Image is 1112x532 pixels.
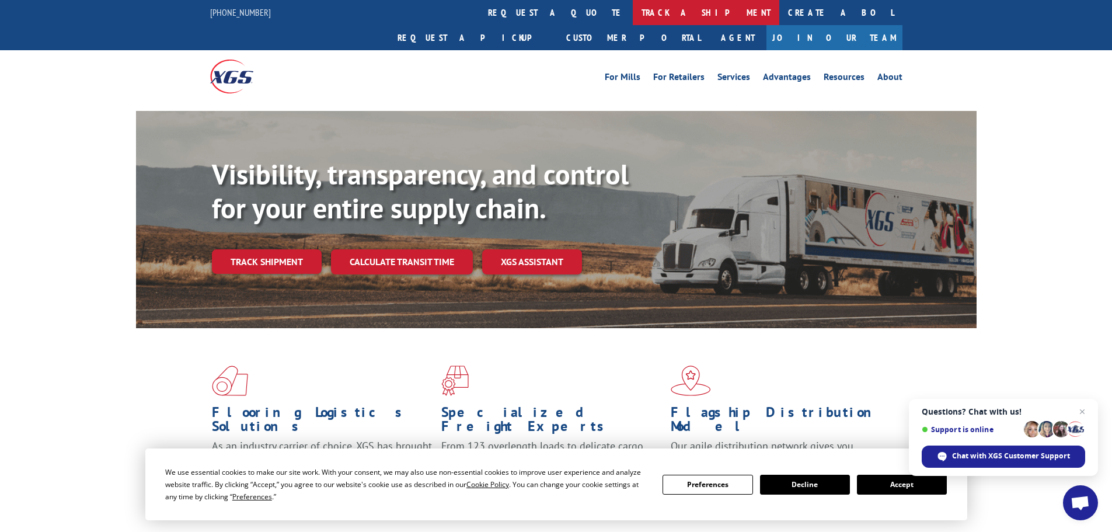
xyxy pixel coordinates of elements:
button: Decline [760,475,850,495]
a: Agent [709,25,766,50]
a: Services [717,72,750,85]
h1: Specialized Freight Experts [441,405,662,439]
span: Our agile distribution network gives you nationwide inventory management on demand. [671,439,886,467]
a: Calculate transit time [331,249,473,274]
a: Track shipment [212,249,322,274]
a: For Retailers [653,72,705,85]
img: xgs-icon-focused-on-flooring-red [441,366,469,396]
button: Preferences [663,475,752,495]
div: We use essential cookies to make our site work. With your consent, we may also use non-essential ... [165,466,649,503]
span: Close chat [1075,405,1089,419]
a: Advantages [763,72,811,85]
a: Customer Portal [557,25,709,50]
span: Support is online [922,425,1020,434]
span: Cookie Policy [466,479,509,489]
div: Chat with XGS Customer Support [922,446,1085,468]
span: Chat with XGS Customer Support [952,451,1070,461]
a: Request a pickup [389,25,557,50]
b: Visibility, transparency, and control for your entire supply chain. [212,156,629,226]
span: Questions? Chat with us! [922,407,1085,416]
div: Open chat [1063,485,1098,520]
img: xgs-icon-total-supply-chain-intelligence-red [212,366,248,396]
a: Resources [824,72,864,85]
h1: Flagship Distribution Model [671,405,891,439]
a: Join Our Team [766,25,902,50]
a: About [877,72,902,85]
h1: Flooring Logistics Solutions [212,405,433,439]
button: Accept [857,475,947,495]
img: xgs-icon-flagship-distribution-model-red [671,366,711,396]
a: For Mills [605,72,640,85]
p: From 123 overlength loads to delicate cargo, our experienced staff knows the best way to move you... [441,439,662,491]
div: Cookie Consent Prompt [145,448,967,520]
a: [PHONE_NUMBER] [210,6,271,18]
span: Preferences [232,492,272,502]
span: As an industry carrier of choice, XGS has brought innovation and dedication to flooring logistics... [212,439,432,481]
a: XGS ASSISTANT [482,249,582,274]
